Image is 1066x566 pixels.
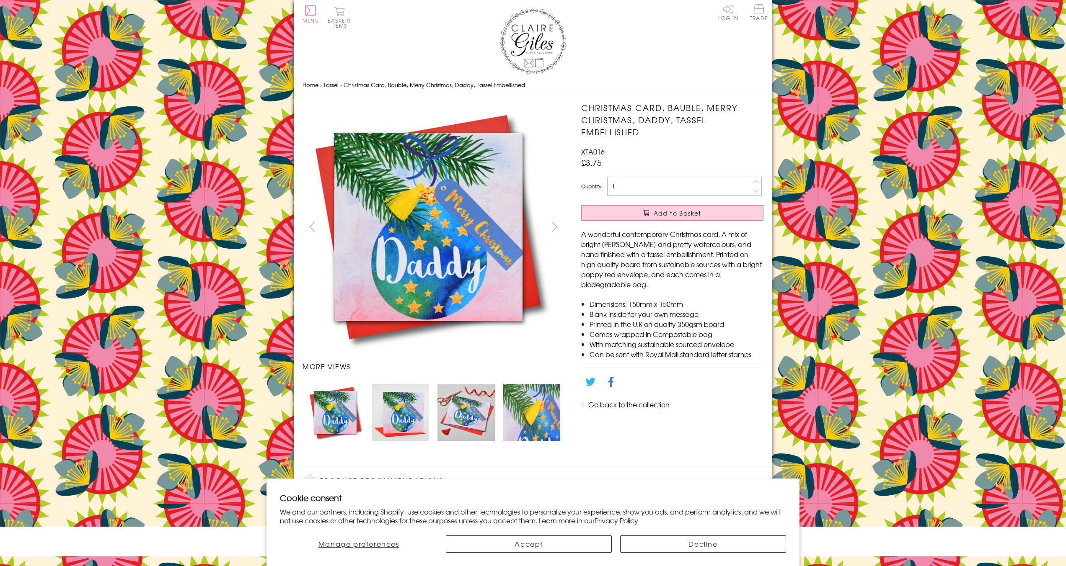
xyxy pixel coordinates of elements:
[590,299,763,309] li: Dimensions: 150mm x 150mm
[303,361,564,371] h3: More views
[750,4,768,22] a: Trade
[368,380,433,445] li: Carousel Page 2
[654,209,701,217] span: Add to Basket
[499,8,567,75] img: Claire Giles Greetings Cards
[590,339,763,349] li: With matching sustainable sourced envelope
[303,81,318,89] a: Home
[590,349,763,359] li: Can be sent with Royal Mail standard letter stamps
[437,384,494,441] img: Christmas Card, Bauble, Merry Christmas, Daddy, Tassel Embellished
[581,102,763,138] h1: Christmas Card, Bauble, Merry Christmas, Daddy, Tassel Embellished
[718,4,738,21] a: Log In
[581,157,602,168] span: £3.75
[595,515,638,525] a: Privacy Policy
[331,17,351,29] span: 0 items
[340,81,342,89] span: ›
[499,380,564,445] li: Carousel Page 4
[446,535,612,553] button: Accept
[590,319,763,329] li: Printed in the U.K on quality 350gsm board
[280,507,786,525] p: We and our partners, including Shopify, use cookies and other technologies to personalize your ex...
[303,102,554,352] img: Christmas Card, Bauble, Merry Christmas, Daddy, Tassel Embellished
[546,217,564,236] button: next
[581,147,605,157] span: XTA016
[303,5,319,23] button: Menu
[303,380,564,445] ul: Carousel Pagination
[590,329,763,339] li: Comes wrapped in Compostable bag
[344,81,525,89] span: Christmas Card, Bauble, Merry Christmas, Daddy, Tassel Embellished
[581,183,601,190] label: Quantity
[318,539,399,549] span: Manage preferences
[323,81,339,89] a: Tassel
[328,7,351,28] button: Basket0 items
[303,77,763,94] nav: breadcrumbs
[280,535,437,553] button: Manage preferences
[750,4,768,21] span: Trade
[590,309,763,319] li: Blank inside for your own message
[303,475,763,488] h2: Product recommendations
[303,17,319,24] span: Menu
[372,384,429,441] img: Christmas Card, Bauble, Merry Christmas, Daddy, Tassel Embellished
[307,384,364,441] img: Christmas Card, Bauble, Merry Christmas, Daddy, Tassel Embellished
[320,81,322,89] span: ›
[303,217,321,236] button: prev
[433,380,499,445] li: Carousel Page 3
[620,535,786,553] button: Decline
[303,380,368,445] li: Carousel Page 1 (Current Slide)
[280,492,786,504] h2: Cookie consent
[581,205,763,221] button: Add to Basket
[588,399,670,409] a: Go back to the collection
[564,102,816,353] img: Christmas Card, Bauble, Merry Christmas, Daddy, Tassel Embellished
[581,229,763,289] p: A wonderful contemporary Christmas card. A mix of bright [PERSON_NAME] and pretty watercolours, a...
[503,384,560,441] img: Christmas Card, Bauble, Merry Christmas, Daddy, Tassel Embellished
